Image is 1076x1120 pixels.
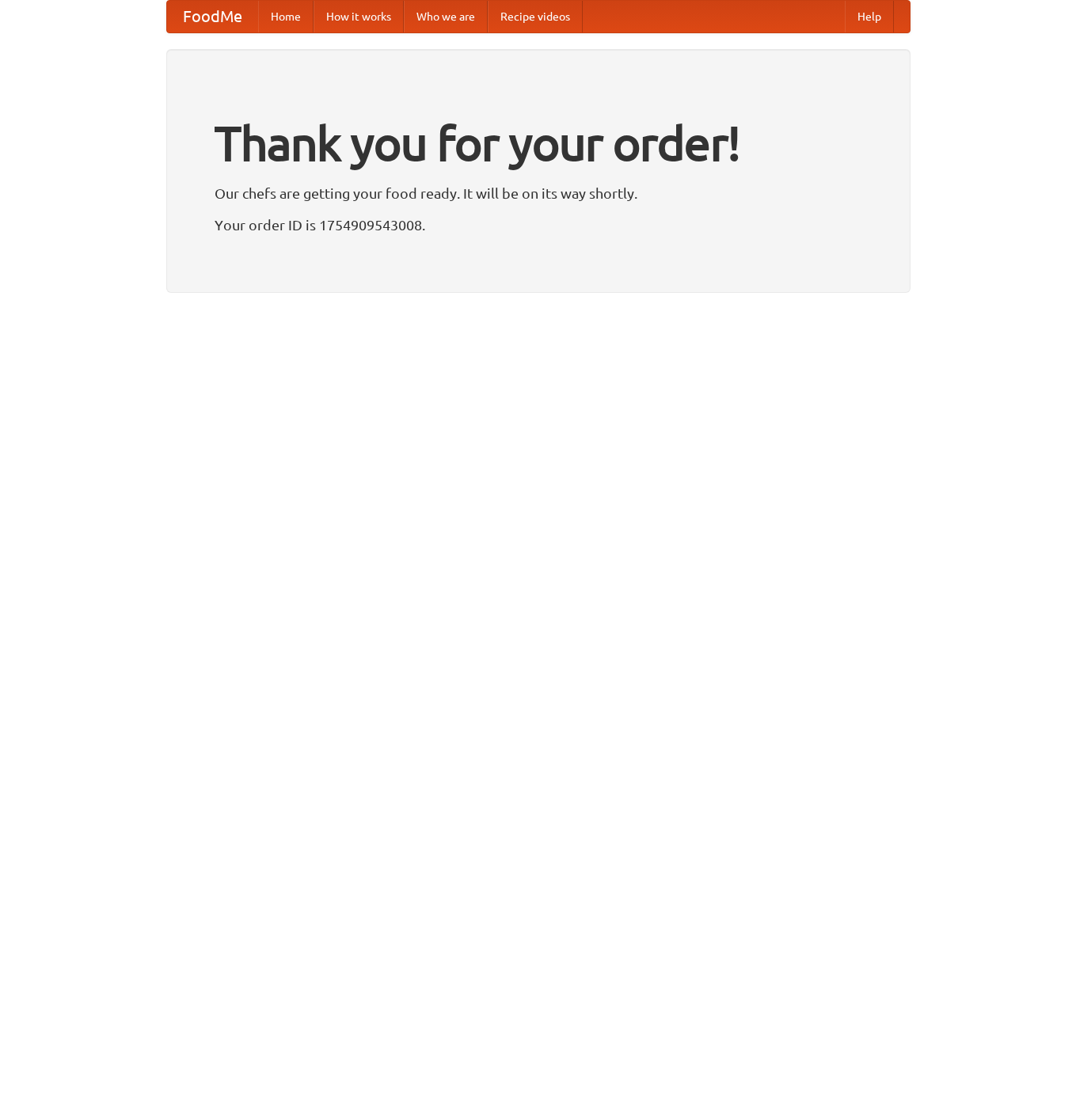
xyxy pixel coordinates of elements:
h1: Thank you for your order! [215,105,862,181]
a: Who we are [404,1,488,32]
a: Recipe videos [488,1,583,32]
a: Home [258,1,314,32]
a: Help [845,1,894,32]
p: Our chefs are getting your food ready. It will be on its way shortly. [215,181,862,205]
a: FoodMe [167,1,258,32]
p: Your order ID is 1754909543008. [215,213,862,237]
a: How it works [314,1,404,32]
